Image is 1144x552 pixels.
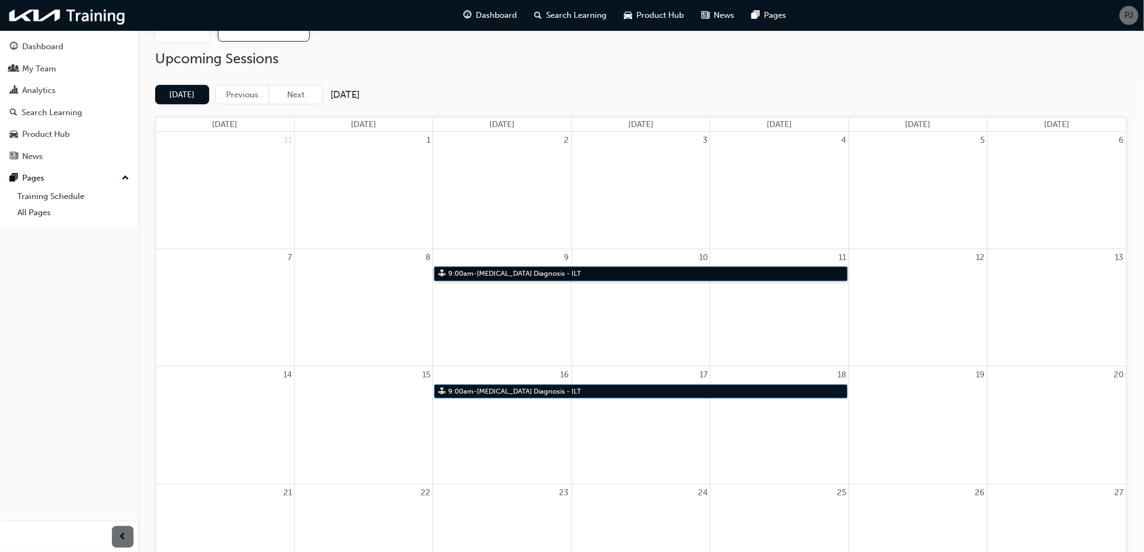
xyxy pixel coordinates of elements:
[269,85,323,105] button: Next
[988,132,1126,249] td: September 6, 2025
[1045,119,1070,129] span: [DATE]
[1117,132,1126,149] a: September 6, 2025
[837,249,849,266] a: September 11, 2025
[562,132,571,149] a: September 2, 2025
[22,84,56,97] div: Analytics
[974,249,987,266] a: September 12, 2025
[22,107,82,119] div: Search Learning
[701,132,710,149] a: September 3, 2025
[714,9,734,22] span: News
[974,367,987,383] a: September 19, 2025
[10,130,18,139] span: car-icon
[710,249,849,367] td: September 11, 2025
[155,85,209,105] button: [DATE]
[281,367,294,383] a: September 14, 2025
[571,249,710,367] td: September 10, 2025
[4,147,134,167] a: News
[212,119,237,129] span: [DATE]
[988,367,1126,484] td: September 20, 2025
[119,530,127,544] span: prev-icon
[22,150,43,163] div: News
[10,174,18,183] span: pages-icon
[1120,6,1139,25] button: PJ
[836,367,849,383] a: September 18, 2025
[534,9,542,22] span: search-icon
[693,4,743,26] a: news-iconNews
[973,484,987,501] a: September 26, 2025
[849,367,987,484] td: September 19, 2025
[490,119,515,129] span: [DATE]
[418,484,433,501] a: September 22, 2025
[463,9,471,22] span: guage-icon
[906,119,931,129] span: [DATE]
[1112,367,1126,383] a: September 20, 2025
[1042,117,1072,132] a: Saturday
[4,168,134,188] button: Pages
[5,4,130,26] a: kia-training
[710,132,849,249] td: September 4, 2025
[10,64,18,74] span: people-icon
[10,42,18,52] span: guage-icon
[455,4,526,26] a: guage-iconDashboard
[697,249,710,266] a: September 10, 2025
[835,484,849,501] a: September 25, 2025
[1113,249,1126,266] a: September 13, 2025
[4,81,134,101] a: Analytics
[626,117,656,132] a: Wednesday
[615,4,693,26] a: car-iconProduct Hub
[764,117,794,132] a: Thursday
[122,171,129,185] span: up-icon
[628,119,654,129] span: [DATE]
[448,385,582,398] span: 9:00am - [MEDICAL_DATA] Diagnosis - ILT
[22,41,63,53] div: Dashboard
[424,132,433,149] a: September 1, 2025
[4,59,134,79] a: My Team
[636,9,684,22] span: Product Hub
[156,249,294,367] td: September 7, 2025
[215,85,269,105] button: Previous
[743,4,795,26] a: pages-iconPages
[156,367,294,484] td: September 14, 2025
[488,117,517,132] a: Tuesday
[767,119,792,129] span: [DATE]
[4,37,134,57] a: Dashboard
[210,117,240,132] a: Sunday
[281,132,294,149] a: August 31, 2025
[476,9,517,22] span: Dashboard
[558,367,571,383] a: September 16, 2025
[696,484,710,501] a: September 24, 2025
[10,152,18,162] span: news-icon
[433,249,571,367] td: September 9, 2025
[294,249,433,367] td: September 8, 2025
[624,9,632,22] span: car-icon
[155,50,1127,68] h2: Upcoming Sessions
[903,117,933,132] a: Friday
[22,63,56,75] div: My Team
[764,9,786,22] span: Pages
[697,367,710,383] a: September 17, 2025
[751,9,760,22] span: pages-icon
[22,172,44,184] div: Pages
[4,35,134,168] button: DashboardMy TeamAnalyticsSearch LearningProduct HubNews
[22,128,70,141] div: Product Hub
[281,484,294,501] a: September 21, 2025
[420,367,433,383] a: September 15, 2025
[571,367,710,484] td: September 17, 2025
[562,249,571,266] a: September 9, 2025
[546,9,607,22] span: Search Learning
[4,103,134,123] a: Search Learning
[330,89,360,101] h2: [DATE]
[4,124,134,144] a: Product Hub
[988,249,1126,367] td: September 13, 2025
[701,9,709,22] span: news-icon
[849,249,987,367] td: September 12, 2025
[526,4,615,26] a: search-iconSearch Learning
[13,188,134,205] a: Training Schedule
[349,117,378,132] a: Monday
[10,86,18,96] span: chart-icon
[557,484,571,501] a: September 23, 2025
[571,132,710,249] td: September 3, 2025
[840,132,849,149] a: September 4, 2025
[423,249,433,266] a: September 8, 2025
